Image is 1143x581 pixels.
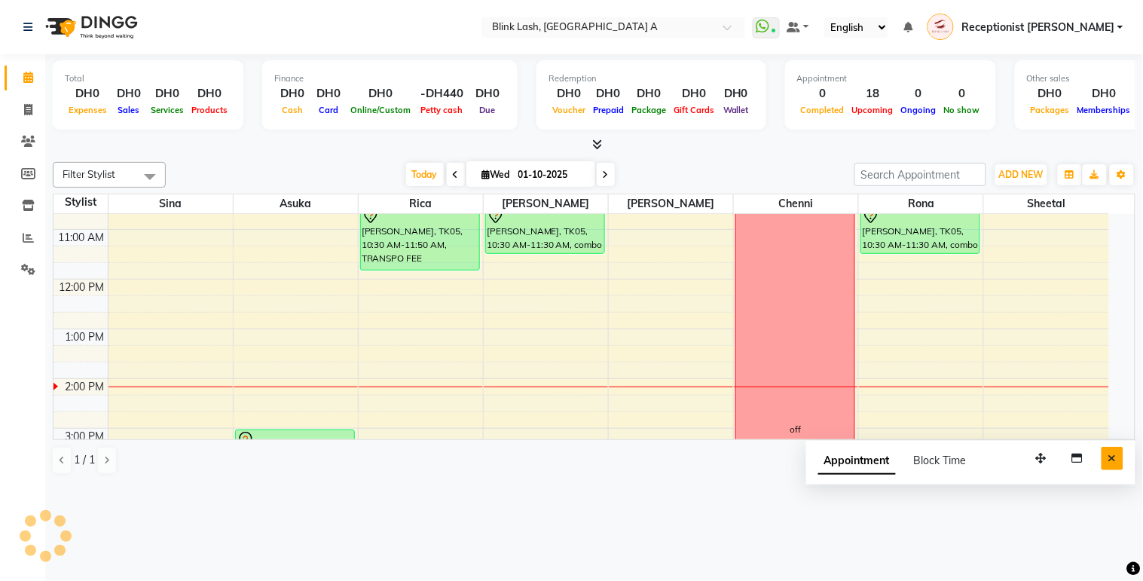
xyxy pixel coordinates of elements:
[478,169,514,180] span: Wed
[359,194,483,213] span: Rica
[609,194,733,213] span: [PERSON_NAME]
[315,105,342,115] span: Card
[274,72,506,85] div: Finance
[63,429,108,445] div: 3:00 PM
[928,14,954,40] img: Receptionist lyn
[670,85,718,102] div: DH0
[628,105,670,115] span: Package
[361,206,479,270] div: [PERSON_NAME], TK05, 10:30 AM-11:50 AM, TRANSPO FEE
[63,379,108,395] div: 2:00 PM
[111,85,147,102] div: DH0
[1102,447,1123,470] button: Close
[234,194,358,213] span: Asuka
[1027,105,1074,115] span: Packages
[476,105,500,115] span: Due
[1027,85,1074,102] div: DH0
[790,423,801,436] div: off
[65,85,111,102] div: DH0
[940,105,984,115] span: No show
[628,85,670,102] div: DH0
[188,85,231,102] div: DH0
[347,85,414,102] div: DH0
[74,452,95,468] span: 1 / 1
[897,85,940,102] div: 0
[274,85,310,102] div: DH0
[589,85,628,102] div: DH0
[897,105,940,115] span: Ongoing
[549,72,754,85] div: Redemption
[414,85,469,102] div: -DH440
[549,85,589,102] div: DH0
[549,105,589,115] span: Voucher
[417,105,467,115] span: Petty cash
[854,163,986,186] input: Search Appointment
[718,85,754,102] div: DH0
[469,85,506,102] div: DH0
[57,280,108,295] div: 12:00 PM
[486,206,604,253] div: [PERSON_NAME], TK05, 10:30 AM-11:30 AM, combo Gellish Manicure + Pedicure
[108,194,233,213] span: Sina
[984,194,1109,213] span: sheetal
[961,20,1114,35] span: Receptionist [PERSON_NAME]
[1074,105,1135,115] span: Memberships
[347,105,414,115] span: Online/Custom
[848,105,897,115] span: Upcoming
[38,6,142,48] img: logo
[278,105,307,115] span: Cash
[999,169,1044,180] span: ADD NEW
[310,85,347,102] div: DH0
[236,430,354,503] div: LesleyClient, TK02, 03:00 PM-04:30 PM, hybrid
[589,105,628,115] span: Prepaid
[797,105,848,115] span: Completed
[406,163,444,186] span: Today
[995,164,1047,185] button: ADD NEW
[797,72,984,85] div: Appointment
[514,164,589,186] input: 2025-10-01
[859,194,983,213] span: Rona
[848,85,897,102] div: 18
[63,168,115,180] span: Filter Stylist
[188,105,231,115] span: Products
[56,230,108,246] div: 11:00 AM
[861,206,979,253] div: [PERSON_NAME], TK05, 10:30 AM-11:30 AM, combo Gellish Manicure + Pedicure
[147,105,188,115] span: Services
[115,105,144,115] span: Sales
[940,85,984,102] div: 0
[65,72,231,85] div: Total
[818,448,896,475] span: Appointment
[720,105,753,115] span: Wallet
[914,454,967,467] span: Block Time
[63,329,108,345] div: 1:00 PM
[53,194,108,210] div: Stylist
[797,85,848,102] div: 0
[484,194,608,213] span: [PERSON_NAME]
[1074,85,1135,102] div: DH0
[65,105,111,115] span: Expenses
[734,194,858,213] span: chenni
[670,105,718,115] span: Gift Cards
[147,85,188,102] div: DH0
